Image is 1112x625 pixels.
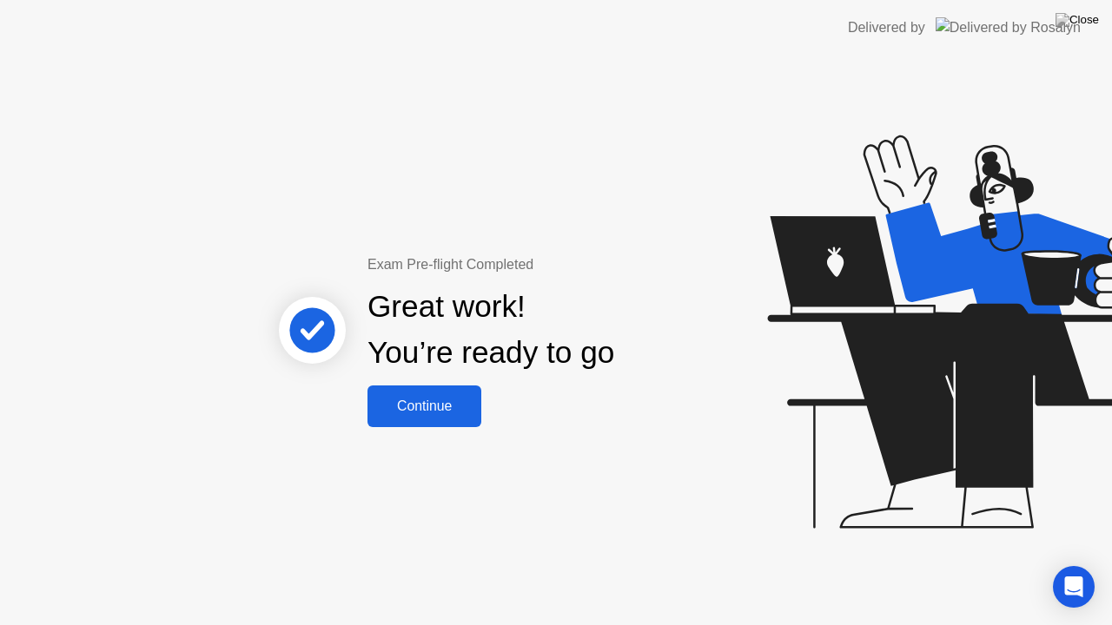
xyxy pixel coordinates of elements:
img: Close [1056,13,1099,27]
div: Open Intercom Messenger [1053,566,1095,608]
div: Delivered by [848,17,925,38]
img: Delivered by Rosalyn [936,17,1081,37]
div: Great work! You’re ready to go [367,284,614,376]
div: Continue [373,398,476,414]
button: Continue [367,385,481,427]
div: Exam Pre-flight Completed [367,254,726,275]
